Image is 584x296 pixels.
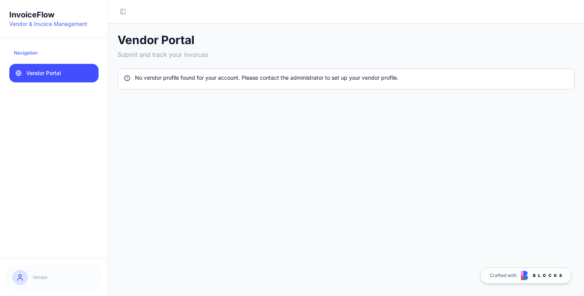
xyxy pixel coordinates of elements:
[480,267,572,284] a: Crafted with
[117,33,575,47] h1: Vendor Portal
[124,74,568,82] div: No vendor profile found for your account. Please contact the administrator to set up your vendor ...
[9,9,87,20] h1: InvoiceFlow
[9,21,87,27] span: Vendor & Invoice Management
[490,272,517,279] span: Crafted with
[9,47,99,59] div: Navigation
[26,69,61,77] span: Vendor Portal
[117,50,575,59] p: Submit and track your invoices
[9,64,99,82] a: Vendor Portal
[32,274,95,281] p: Vendor
[521,271,562,280] img: Blocks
